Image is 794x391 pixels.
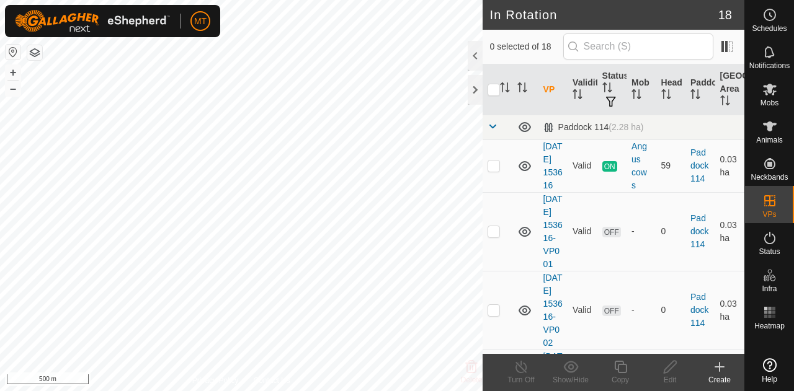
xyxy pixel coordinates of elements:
div: Copy [595,374,645,385]
img: Gallagher Logo [15,10,170,32]
th: [GEOGRAPHIC_DATA] Area [715,64,744,115]
button: – [6,81,20,96]
td: 59 [656,139,685,192]
h2: In Rotation [490,7,718,22]
p-sorticon: Activate to sort [720,97,730,107]
th: VP [538,64,568,115]
div: Show/Hide [546,374,595,385]
span: OFF [602,305,621,316]
span: Animals [756,136,783,144]
span: Status [759,248,780,255]
a: Paddock 114 [690,213,709,249]
td: Valid [568,192,597,271]
p-sorticon: Activate to sort [690,91,700,101]
a: Help [745,353,794,388]
span: (2.28 ha) [609,122,643,132]
div: Paddock 114 [543,122,644,133]
span: Notifications [749,62,790,69]
span: Schedules [752,25,787,32]
input: Search (S) [563,33,713,59]
td: Valid [568,139,597,192]
td: Valid [568,271,597,349]
a: Contact Us [253,375,290,386]
td: 0.03 ha [715,192,744,271]
span: Heatmap [754,322,785,330]
th: Head [656,64,685,115]
p-sorticon: Activate to sort [500,84,510,94]
div: - [631,225,651,238]
span: 0 selected of 18 [490,40,563,53]
td: 0 [656,271,685,349]
p-sorticon: Activate to sort [631,91,641,101]
td: 0.03 ha [715,139,744,192]
span: Help [762,376,777,383]
a: Privacy Policy [192,375,239,386]
th: Paddock [685,64,715,115]
p-sorticon: Activate to sort [517,84,527,94]
a: Paddock 114 [690,147,709,183]
a: [DATE] 153616-VP001 [543,194,563,269]
span: Neckbands [751,174,788,181]
span: Infra [762,285,777,292]
span: 18 [718,6,732,24]
div: Turn Off [496,374,546,385]
p-sorticon: Activate to sort [661,91,671,101]
th: Validity [568,64,597,115]
td: 0 [656,192,685,271]
button: Map Layers [27,45,42,60]
td: 0.03 ha [715,271,744,349]
button: Reset Map [6,45,20,59]
p-sorticon: Activate to sort [573,91,582,101]
div: - [631,304,651,317]
span: ON [602,161,617,172]
button: + [6,65,20,80]
p-sorticon: Activate to sort [602,84,612,94]
div: Create [695,374,744,385]
span: VPs [762,211,776,218]
div: Angus cows [631,140,651,192]
span: OFF [602,227,621,237]
div: Edit [645,374,695,385]
span: MT [194,15,207,28]
span: Mobs [761,99,778,107]
th: Mob [627,64,656,115]
a: [DATE] 153616 [543,141,563,190]
a: Paddock 114 [690,292,709,328]
a: [DATE] 153616-VP002 [543,273,563,348]
th: Status [597,64,627,115]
